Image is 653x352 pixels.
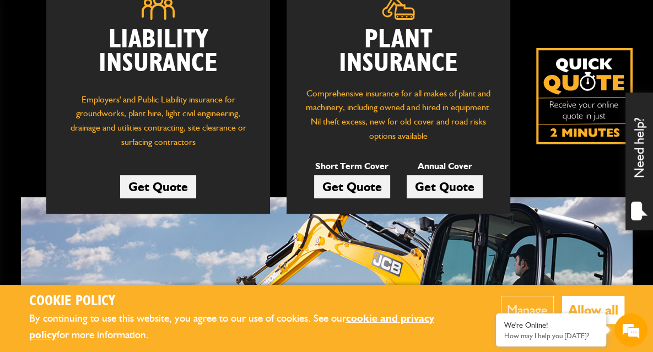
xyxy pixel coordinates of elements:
img: d_20077148190_company_1631870298795_20077148190 [19,61,46,77]
p: Comprehensive insurance for all makes of plant and machinery, including owned and hired in equipm... [303,86,494,143]
h2: Cookie Policy [29,293,467,310]
a: Get Quote [314,175,390,198]
button: Allow all [562,296,624,324]
p: Annual Cover [407,159,483,174]
p: How may I help you today? [504,332,598,340]
a: Get Quote [120,175,196,198]
input: Enter your email address [14,134,201,159]
div: Minimize live chat window [181,6,207,32]
a: cookie and privacy policy [29,312,434,342]
p: Employers' and Public Liability insurance for groundworks, plant hire, light civil engineering, d... [63,93,253,155]
a: Get your insurance quote isn just 2-minutes [536,48,633,144]
input: Enter your phone number [14,167,201,191]
input: Enter your last name [14,102,201,126]
textarea: Type your message and hit 'Enter' [14,199,201,264]
em: Start Chat [150,273,200,288]
a: Get Quote [407,175,483,198]
div: Chat with us now [57,62,185,76]
h2: Liability Insurance [63,28,253,82]
p: By continuing to use this website, you agree to our use of cookies. See our for more information. [29,310,467,344]
p: Short Term Cover [314,159,390,174]
div: We're Online! [504,321,598,330]
h2: Plant Insurance [303,28,494,75]
img: Quick Quote [536,48,633,144]
button: Manage [501,296,554,324]
div: Need help? [625,93,653,230]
